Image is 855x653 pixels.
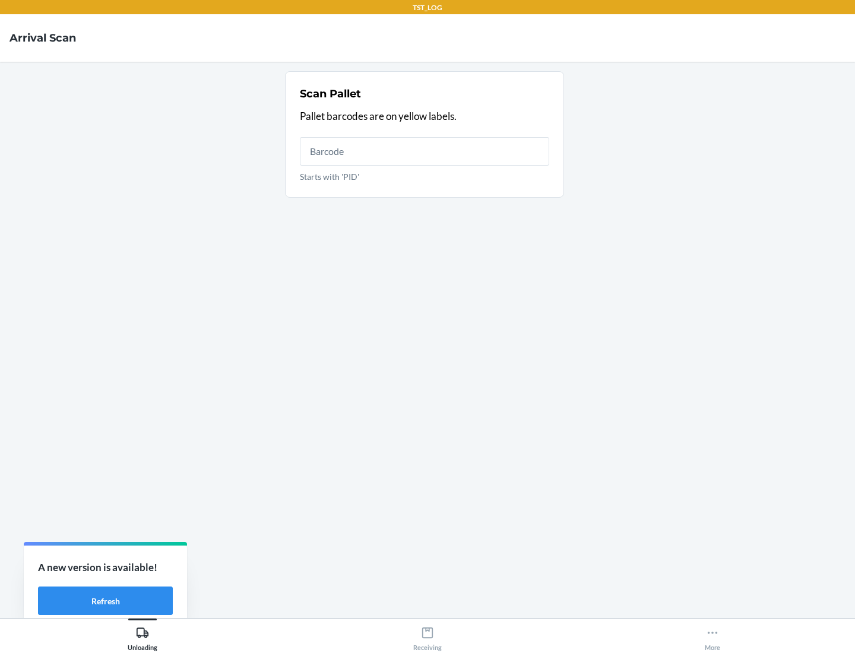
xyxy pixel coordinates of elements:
[570,619,855,651] button: More
[38,560,173,575] p: A new version is available!
[9,30,76,46] h4: Arrival Scan
[300,170,549,183] p: Starts with 'PID'
[128,622,157,651] div: Unloading
[300,137,549,166] input: Starts with 'PID'
[285,619,570,651] button: Receiving
[38,587,173,615] button: Refresh
[413,622,442,651] div: Receiving
[705,622,720,651] div: More
[413,2,442,13] p: TST_LOG
[300,109,549,124] p: Pallet barcodes are on yellow labels.
[300,86,361,102] h2: Scan Pallet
